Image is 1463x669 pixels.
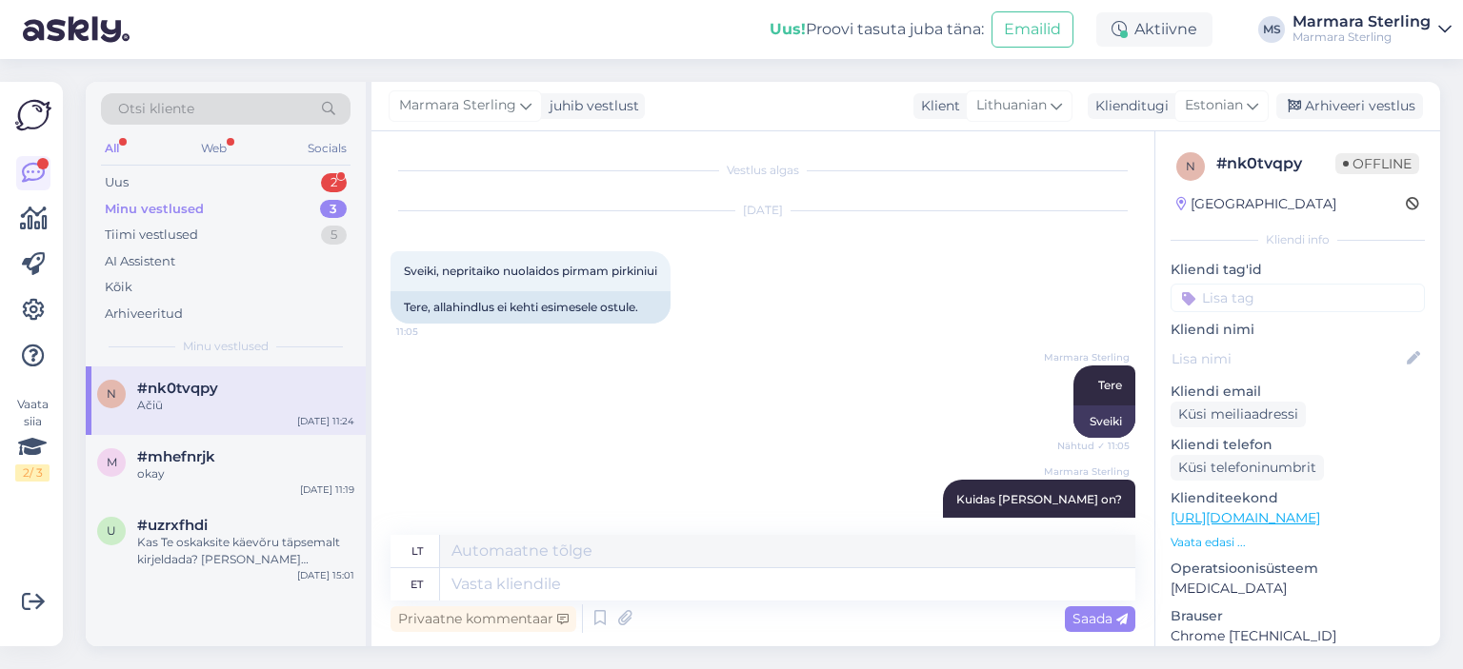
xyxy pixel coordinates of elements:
[105,305,183,324] div: Arhiveeritud
[404,264,657,278] span: Sveiki, nepritaiko nuolaidos pirmam pirkiniui
[1171,455,1324,481] div: Küsi telefoninumbrit
[1088,96,1169,116] div: Klienditugi
[118,99,194,119] span: Otsi kliente
[137,534,354,568] div: Kas Te oskaksite käevõru täpsemalt kirjeldada? [PERSON_NAME] [PERSON_NAME] umbes müügil nägite?
[1057,439,1130,453] span: Nähtud ✓ 11:05
[1185,95,1243,116] span: Estonian
[137,517,208,534] span: #uzrxfhdi
[105,278,132,297] div: Kõik
[304,136,351,161] div: Socials
[411,535,423,567] div: lt
[542,96,639,116] div: juhib vestlust
[101,136,123,161] div: All
[1171,284,1425,312] input: Lisa tag
[391,162,1135,179] div: Vestlus algas
[1072,610,1128,627] span: Saada
[1171,534,1425,551] p: Vaata edasi ...
[1098,378,1122,392] span: Tere
[1171,559,1425,579] p: Operatsioonisüsteem
[1171,579,1425,599] p: [MEDICAL_DATA]
[137,465,354,482] div: okay
[956,492,1122,506] span: Kuidas [PERSON_NAME] on?
[1258,16,1285,43] div: MS
[105,200,204,219] div: Minu vestlused
[197,136,230,161] div: Web
[976,95,1047,116] span: Lithuanian
[1171,488,1425,508] p: Klienditeekond
[105,226,198,245] div: Tiimi vestlused
[1073,405,1135,438] div: Sveiki
[1216,152,1335,175] div: # nk0tvqpy
[300,482,354,497] div: [DATE] 11:19
[770,18,984,41] div: Proovi tasuta juba täna:
[137,380,218,397] span: #nk0tvqpy
[1172,348,1403,369] input: Lisa nimi
[1293,30,1431,45] div: Marmara Sterling
[1096,12,1212,47] div: Aktiivne
[321,226,347,245] div: 5
[1176,194,1336,214] div: [GEOGRAPHIC_DATA]
[391,606,576,632] div: Privaatne kommentaar
[1293,14,1431,30] div: Marmara Sterling
[297,414,354,428] div: [DATE] 11:24
[1044,464,1130,479] span: Marmara Sterling
[320,200,347,219] div: 3
[1171,320,1425,340] p: Kliendi nimi
[1171,260,1425,280] p: Kliendi tag'id
[391,202,1135,219] div: [DATE]
[105,173,129,192] div: Uus
[1293,14,1452,45] a: Marmara SterlingMarmara Sterling
[399,95,516,116] span: Marmara Sterling
[1335,153,1419,174] span: Offline
[137,448,215,465] span: #mhefnrjk
[1171,402,1306,427] div: Küsi meiliaadressi
[1276,93,1423,119] div: Arhiveeri vestlus
[1171,231,1425,248] div: Kliendi info
[391,291,671,324] div: Tere, allahindlus ei kehti esimesele ostule.
[107,523,116,538] span: u
[15,464,50,482] div: 2 / 3
[1171,606,1425,626] p: Brauser
[321,173,347,192] div: 2
[15,396,50,482] div: Vaata siia
[1171,435,1425,455] p: Kliendi telefon
[107,455,117,469] span: m
[1044,350,1130,364] span: Marmara Sterling
[1171,382,1425,402] p: Kliendi email
[105,252,175,271] div: AI Assistent
[992,11,1073,48] button: Emailid
[1186,159,1195,173] span: n
[396,325,468,339] span: 11:05
[411,568,423,600] div: et
[107,386,116,401] span: n
[137,397,354,414] div: Ačiū
[297,568,354,582] div: [DATE] 15:01
[770,20,806,38] b: Uus!
[183,338,269,355] span: Minu vestlused
[1171,509,1320,526] a: [URL][DOMAIN_NAME]
[15,97,51,133] img: Askly Logo
[1171,626,1425,646] p: Chrome [TECHNICAL_ID]
[913,96,960,116] div: Klient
